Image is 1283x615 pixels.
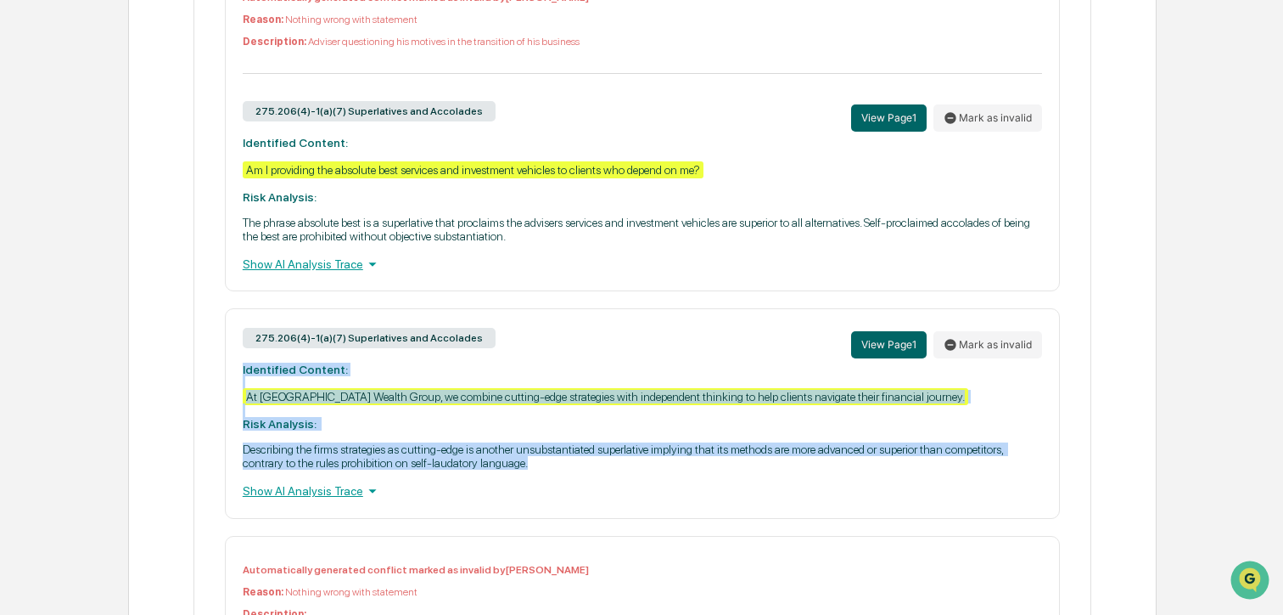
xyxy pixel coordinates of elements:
button: Mark as invalid [933,104,1042,132]
div: Start new chat [58,130,278,147]
p: The phrase absolute best is a superlative that proclaims the advisers services and investment veh... [243,216,1042,243]
div: 🔎 [17,248,31,262]
button: Mark as invalid [933,331,1042,358]
p: Adviser questioning his motives in the transition of his business [243,36,1042,48]
strong: Risk Analysis: [243,190,317,204]
b: Reason: [243,586,283,598]
div: At [GEOGRAPHIC_DATA] Wealth Group, we combine cutting-edge strategies with independent thinking t... [243,388,968,405]
strong: Identified Content: [243,136,348,150]
p: Nothing wrong with statement [243,586,1042,598]
button: View Page1 [851,331,927,358]
div: 275.206(4)-1(a)(7) Superlatives and Accolades [243,101,496,121]
button: Start new chat [289,135,309,155]
b: Description: [243,36,306,48]
span: Preclearance [34,214,109,231]
span: Attestations [140,214,210,231]
span: Data Lookup [34,246,107,263]
div: 🗄️ [123,216,137,229]
div: 🖐️ [17,216,31,229]
b: Reason: [243,14,283,25]
a: 🖐️Preclearance [10,207,116,238]
a: Powered byPylon [120,287,205,301]
div: We're available if you need us! [58,147,215,161]
div: Show AI Analysis Trace [243,255,1042,274]
button: View Page1 [851,104,927,132]
strong: Identified Content: [243,363,348,376]
p: How can we help? [17,36,309,63]
div: Show AI Analysis Trace [243,482,1042,500]
a: 🔎Data Lookup [10,240,114,270]
iframe: Open customer support [1229,559,1275,605]
p: Nothing wrong with statement [243,14,1042,25]
p: Automatically generated conflict marked as invalid by [PERSON_NAME] [243,564,1042,576]
span: Pylon [169,288,205,301]
p: Describing the firms strategies as cutting-edge is another unsubstantiated superlative implying t... [243,443,1042,470]
strong: Risk Analysis: [243,417,317,431]
div: Am I providing the absolute best services and investment vehicles to clients who depend on me? [243,161,703,178]
input: Clear [44,77,280,95]
div: 275.206(4)-1(a)(7) Superlatives and Accolades [243,328,496,348]
a: 🗄️Attestations [116,207,217,238]
img: 1746055101610-c473b297-6a78-478c-a979-82029cc54cd1 [17,130,48,161]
